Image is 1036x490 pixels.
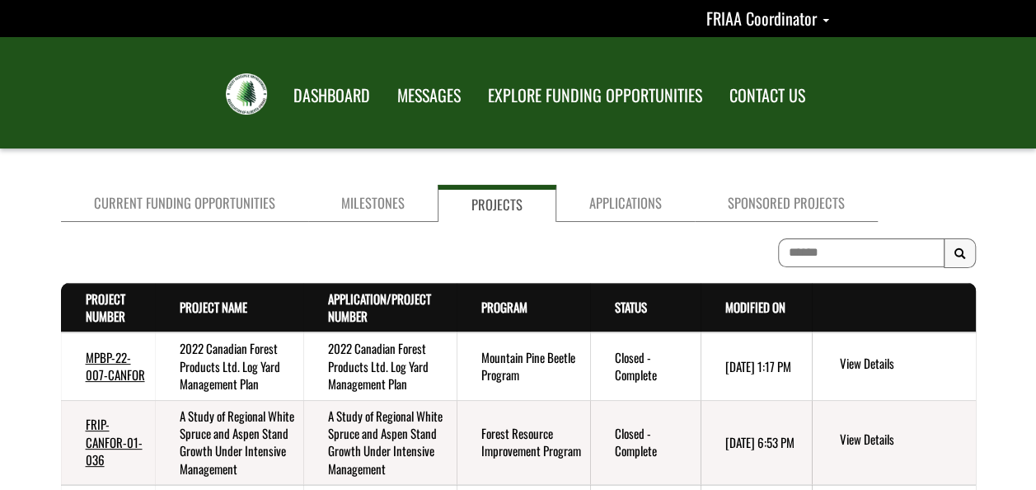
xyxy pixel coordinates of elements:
a: Projects [438,185,556,222]
td: action menu [812,332,975,400]
time: [DATE] 1:17 PM [725,357,791,375]
a: Milestones [308,185,438,222]
a: Project Name [180,298,247,316]
td: MPBP-22-007-CANFOR [61,332,156,400]
a: Applications [556,185,695,222]
a: Program [481,298,527,316]
a: Sponsored Projects [695,185,878,222]
td: 2022 Canadian Forest Products Ltd. Log Yard Management Plan [155,332,303,400]
th: Actions [812,283,975,332]
a: View details [839,431,968,450]
a: Status [615,298,647,316]
td: Mountain Pine Beetle Program [457,332,590,400]
a: CONTACT US [717,75,818,116]
td: 3/3/2025 6:53 PM [701,400,812,485]
td: Forest Resource Improvement Program [457,400,590,485]
td: 2022 Canadian Forest Products Ltd. Log Yard Management Plan [303,332,456,400]
td: 4/12/2024 1:17 PM [701,332,812,400]
td: FRIP-CANFOR-01-036 [61,400,156,485]
span: FRIAA Coordinator [706,6,817,31]
a: Project Number [86,290,125,325]
a: MESSAGES [385,75,473,116]
nav: Main Navigation [279,70,818,116]
td: A Study of Regional White Spruce and Aspen Stand Growth Under Intensive Management [303,400,456,485]
a: DASHBOARD [281,75,382,116]
td: A Study of Regional White Spruce and Aspen Stand Growth Under Intensive Management [155,400,303,485]
td: action menu [812,400,975,485]
td: Closed - Complete [590,400,701,485]
a: FRIP-CANFOR-01-036 [86,415,143,469]
a: View details [839,355,968,375]
button: Search Results [944,238,976,268]
a: MPBP-22-007-CANFOR [86,348,145,384]
a: EXPLORE FUNDING OPPORTUNITIES [476,75,715,116]
img: FRIAA Submissions Portal [226,73,267,115]
a: Application/Project Number [328,290,431,325]
a: Current Funding Opportunities [61,185,308,222]
time: [DATE] 6:53 PM [725,433,795,451]
a: FRIAA Coordinator [706,6,829,31]
td: Closed - Complete [590,332,701,400]
a: Modified On [725,298,785,316]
